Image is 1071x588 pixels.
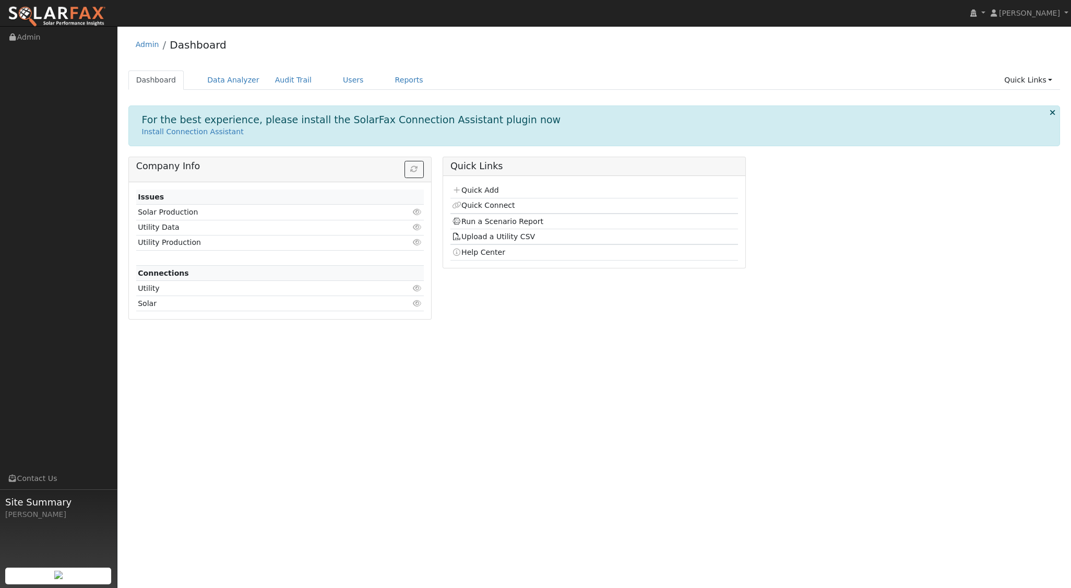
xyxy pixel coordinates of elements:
[996,70,1060,90] a: Quick Links
[136,296,377,311] td: Solar
[450,161,738,172] h5: Quick Links
[267,70,319,90] a: Audit Trail
[199,70,267,90] a: Data Analyzer
[54,571,63,579] img: retrieve
[387,70,431,90] a: Reports
[413,239,422,246] i: Click to view
[5,495,112,509] span: Site Summary
[136,205,377,220] td: Solar Production
[136,40,159,49] a: Admin
[452,201,515,209] a: Quick Connect
[413,285,422,292] i: Click to view
[5,509,112,520] div: [PERSON_NAME]
[136,161,424,172] h5: Company Info
[170,39,227,51] a: Dashboard
[413,208,422,216] i: Click to view
[128,70,184,90] a: Dashboard
[452,186,498,194] a: Quick Add
[413,300,422,307] i: Click to view
[138,193,164,201] strong: Issues
[142,114,561,126] h1: For the best experience, please install the SolarFax Connection Assistant plugin now
[452,248,505,256] a: Help Center
[136,235,377,250] td: Utility Production
[138,269,189,277] strong: Connections
[136,220,377,235] td: Utility Data
[136,281,377,296] td: Utility
[999,9,1060,17] span: [PERSON_NAME]
[335,70,372,90] a: Users
[452,232,535,241] a: Upload a Utility CSV
[413,224,422,231] i: Click to view
[8,6,106,28] img: SolarFax
[142,127,244,136] a: Install Connection Assistant
[452,217,543,226] a: Run a Scenario Report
